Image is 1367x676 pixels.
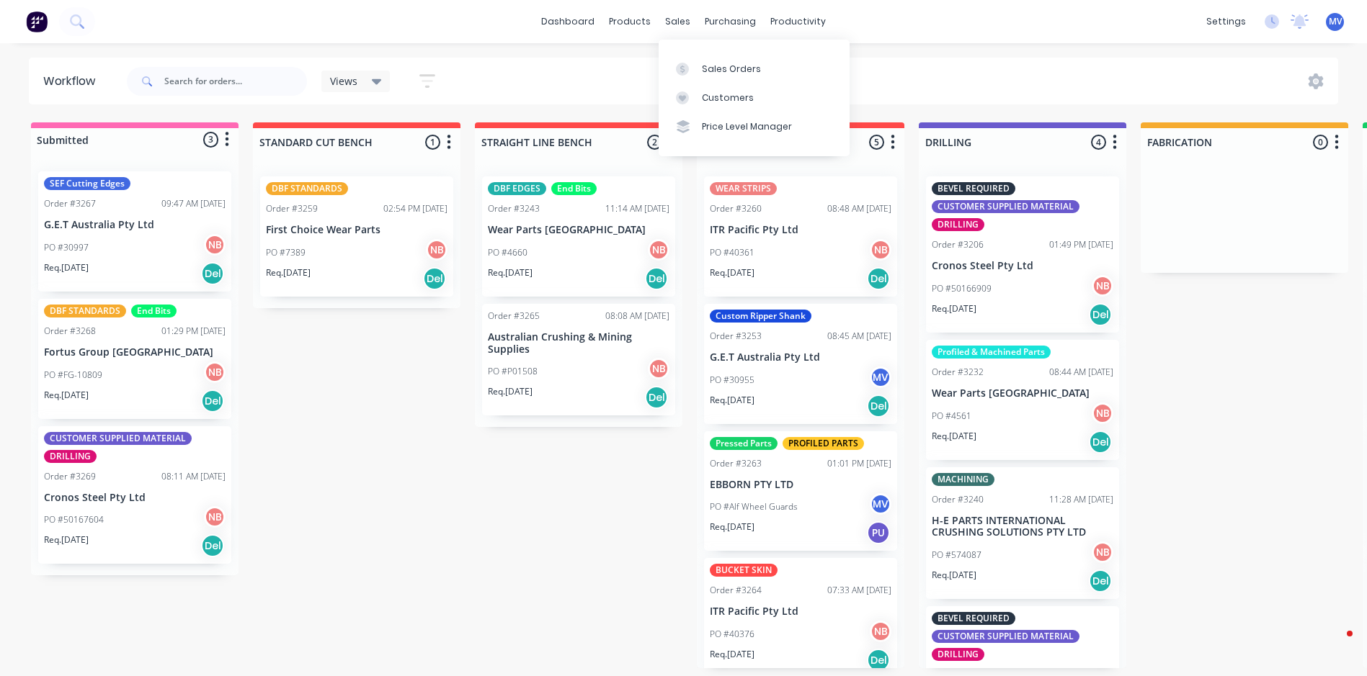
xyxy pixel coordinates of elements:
div: products [602,11,658,32]
p: PO #50166909 [932,282,992,295]
span: Views [330,73,357,89]
div: 01:01 PM [DATE] [827,457,891,470]
p: Req. [DATE] [488,266,533,279]
div: Order #3264 [710,584,762,597]
div: PU [867,521,890,544]
div: NB [1092,402,1113,424]
p: Req. [DATE] [44,533,89,546]
p: PO #50167604 [44,513,104,526]
div: Order #3240 [932,493,984,506]
div: MACHININGOrder #324011:28 AM [DATE]H-E PARTS INTERNATIONAL CRUSHING SOLUTIONS PTY LTDPO #574087NB... [926,467,1119,600]
div: MACHINING [932,473,994,486]
div: 01:29 PM [DATE] [161,325,226,338]
div: Del [867,267,890,290]
div: 08:08 AM [DATE] [605,310,669,323]
div: Del [867,649,890,672]
div: settings [1199,11,1253,32]
div: 08:45 AM [DATE] [827,330,891,343]
p: EBBORN PTY LTD [710,479,891,491]
div: CUSTOMER SUPPLIED MATERIAL [932,630,1079,643]
div: 11:28 AM [DATE] [1049,493,1113,506]
p: Req. [DATE] [44,389,89,402]
div: 08:48 AM [DATE] [827,202,891,215]
p: PO #7389 [266,246,306,259]
div: Price Level Manager [702,120,792,133]
p: Wear Parts [GEOGRAPHIC_DATA] [488,224,669,236]
div: Del [201,389,224,413]
div: Order #3269 [44,470,96,483]
div: BEVEL REQUIRED [932,182,1015,195]
div: Del [867,395,890,418]
div: DBF EDGESEnd BitsOrder #324311:14 AM [DATE]Wear Parts [GEOGRAPHIC_DATA]PO #4660NBReq.[DATE]Del [482,176,675,297]
div: Order #3259 [266,202,318,215]
div: 11:14 AM [DATE] [605,202,669,215]
div: CUSTOMER SUPPLIED MATERIAL [932,200,1079,213]
div: Profiled & Machined Parts [932,346,1051,359]
p: Req. [DATE] [710,520,754,533]
div: Order #326508:08 AM [DATE]Australian Crushing & Mining SuppliesPO #P01508NBReq.[DATE]Del [482,304,675,416]
div: MV [870,493,891,515]
p: H-E PARTS INTERNATIONAL CRUSHING SOLUTIONS PTY LTD [932,515,1113,539]
div: SEF Cutting EdgesOrder #326709:47 AM [DATE]G.E.T Australia Pty LtdPO #30997NBReq.[DATE]Del [38,171,231,292]
p: PO #40361 [710,246,754,259]
p: Fortus Group [GEOGRAPHIC_DATA] [44,346,226,359]
div: NB [204,506,226,528]
div: Profiled & Machined PartsOrder #323208:44 AM [DATE]Wear Parts [GEOGRAPHIC_DATA]PO #4561NBReq.[DAT... [926,340,1119,460]
div: Del [201,262,224,285]
div: DBF STANDARDS [266,182,348,195]
div: 02:54 PM [DATE] [383,202,447,215]
p: ITR Pacific Pty Ltd [710,605,891,618]
div: Pressed PartsPROFILED PARTSOrder #326301:01 PM [DATE]EBBORN PTY LTDPO #Alf Wheel GuardsMVReq.[DAT... [704,431,897,551]
div: Order #3243 [488,202,540,215]
div: NB [204,234,226,256]
div: Order #3232 [932,366,984,379]
p: G.E.T Australia Pty Ltd [44,219,226,231]
p: First Choice Wear Parts [266,224,447,236]
p: Req. [DATE] [44,261,89,274]
div: NB [648,358,669,379]
div: NB [1092,541,1113,563]
div: Order #3253 [710,330,762,343]
div: Order #3268 [44,325,96,338]
p: Req. [DATE] [266,266,311,279]
div: Del [201,534,224,557]
div: 07:33 AM [DATE] [827,584,891,597]
p: PO #FG-10809 [44,369,102,382]
div: BEVEL REQUIREDCUSTOMER SUPPLIED MATERIALDRILLINGOrder #320601:49 PM [DATE]Cronos Steel Pty LtdPO ... [926,176,1119,333]
p: Req. [DATE] [932,569,976,582]
div: NB [870,621,891,642]
div: 09:47 AM [DATE] [161,197,226,210]
p: Req. [DATE] [710,266,754,279]
a: Customers [659,84,850,112]
p: Req. [DATE] [710,648,754,661]
p: Wear Parts [GEOGRAPHIC_DATA] [932,387,1113,400]
div: WEAR STRIPSOrder #326008:48 AM [DATE]ITR Pacific Pty LtdPO #40361NBReq.[DATE]Del [704,176,897,297]
div: DBF STANDARDS [44,305,126,317]
p: PO #30997 [44,241,89,254]
p: Req. [DATE] [932,302,976,315]
div: Order #3267 [44,197,96,210]
div: Custom Ripper Shank [710,310,811,323]
iframe: Intercom live chat [1318,627,1353,662]
span: MV [1329,15,1342,28]
div: End Bits [551,182,597,195]
div: Del [1089,303,1112,326]
div: MV [870,366,891,388]
div: NB [204,361,226,383]
div: Workflow [43,73,102,90]
div: NB [426,239,447,261]
div: BUCKET SKIN [710,564,778,577]
p: PO #30955 [710,374,754,387]
div: DRILLING [932,218,984,231]
div: Del [423,267,446,290]
div: productivity [763,11,833,32]
div: sales [658,11,698,32]
div: DBF STANDARDSEnd BitsOrder #326801:29 PM [DATE]Fortus Group [GEOGRAPHIC_DATA]PO #FG-10809NBReq.[D... [38,299,231,419]
p: G.E.T Australia Pty Ltd [710,351,891,364]
p: PO #4561 [932,410,971,423]
div: End Bits [131,305,177,317]
div: DBF STANDARDSOrder #325902:54 PM [DATE]First Choice Wear PartsPO #7389NBReq.[DATE]Del [260,176,453,297]
p: PO #40376 [710,628,754,641]
p: Req. [DATE] [710,394,754,407]
div: purchasing [698,11,763,32]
